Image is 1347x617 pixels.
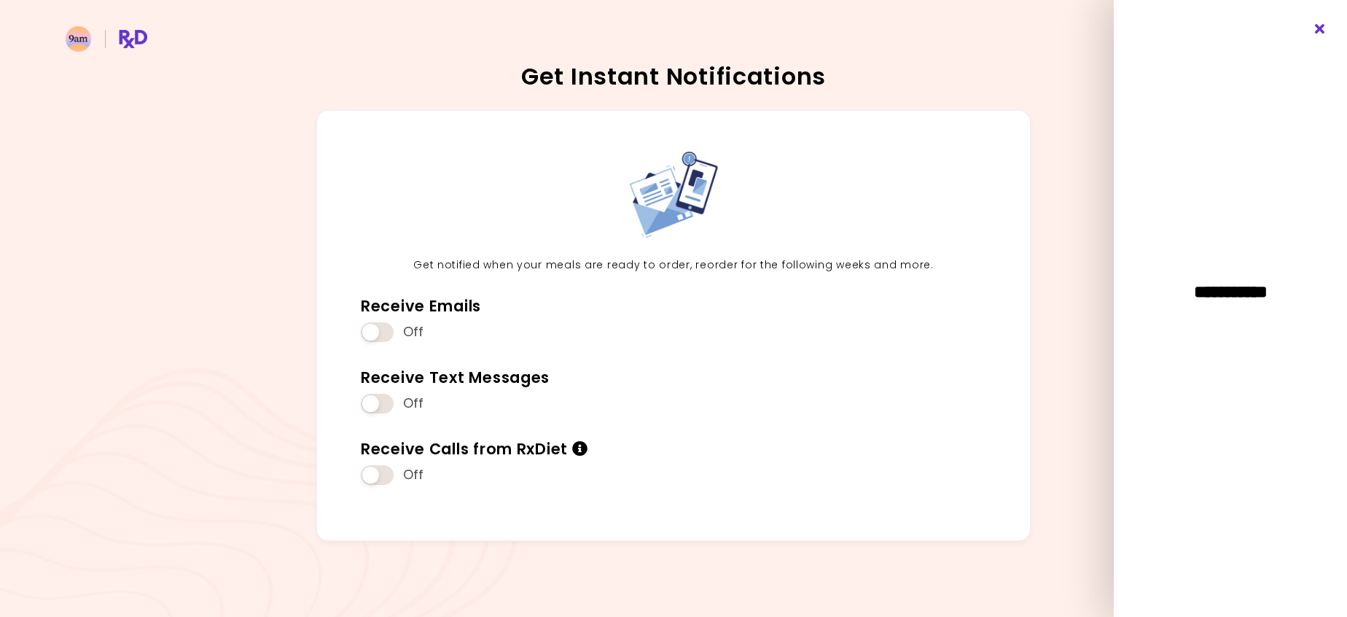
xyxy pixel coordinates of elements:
[361,368,550,387] div: Receive Text Messages
[403,395,424,412] span: Off
[66,26,147,52] img: RxDiet
[361,296,481,316] div: Receive Emails
[403,324,424,341] span: Off
[403,467,424,484] span: Off
[66,65,1281,88] h2: Get Instant Notifications
[350,257,997,274] p: Get notified when your meals are ready to order, reorder for the following weeks and more.
[1313,24,1327,34] i: Close
[572,441,588,457] i: Info
[361,439,587,459] div: Receive Calls from RxDiet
